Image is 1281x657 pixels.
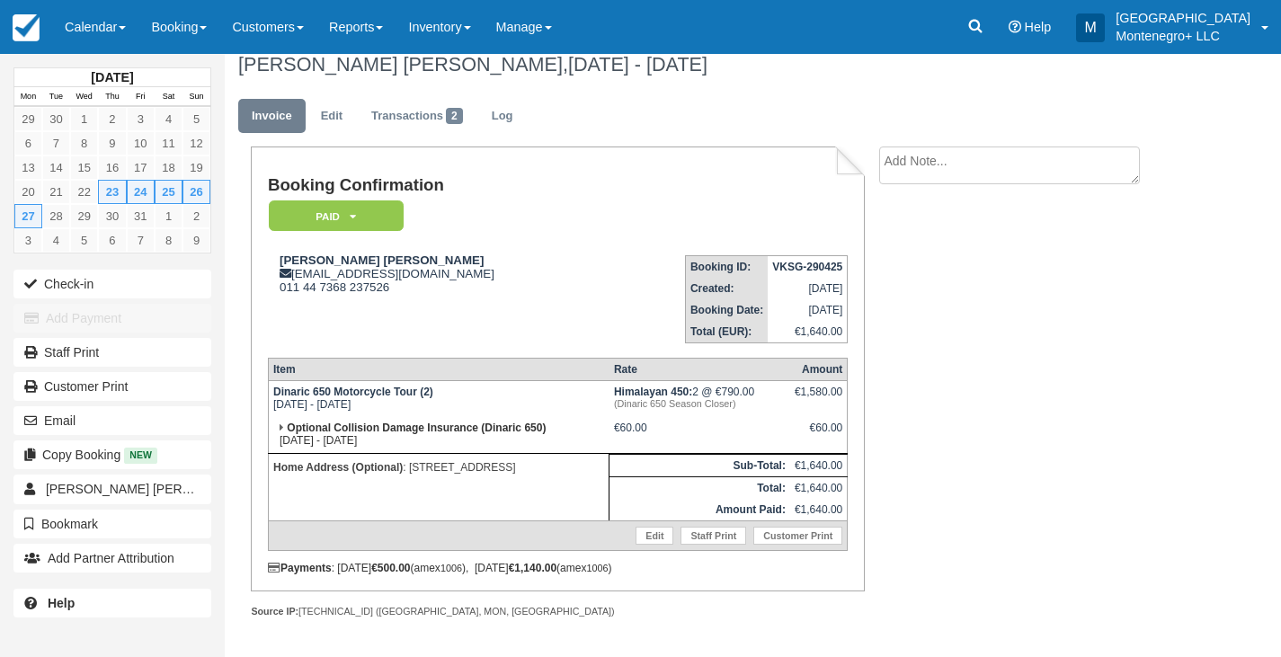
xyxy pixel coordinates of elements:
[155,228,182,253] a: 8
[13,304,211,333] button: Add Payment
[609,477,790,500] th: Total:
[98,87,126,107] th: Thu
[127,228,155,253] a: 7
[685,278,768,299] th: Created:
[14,180,42,204] a: 20
[182,180,210,204] a: 26
[182,204,210,228] a: 2
[609,499,790,521] th: Amount Paid:
[48,596,75,610] b: Help
[13,406,211,435] button: Email
[70,204,98,228] a: 29
[609,417,790,454] td: €60.00
[127,131,155,155] a: 10
[307,99,356,134] a: Edit
[14,228,42,253] a: 3
[371,562,410,574] strong: €500.00
[795,386,842,413] div: €1,580.00
[42,107,70,131] a: 30
[273,461,403,474] strong: Home Address (Optional)
[70,155,98,180] a: 15
[155,155,182,180] a: 18
[1116,27,1250,45] p: Montenegro+ LLC
[127,107,155,131] a: 3
[636,527,673,545] a: Edit
[42,228,70,253] a: 4
[13,372,211,401] a: Customer Print
[268,253,605,294] div: [EMAIL_ADDRESS][DOMAIN_NAME] 011 44 7368 237526
[98,204,126,228] a: 30
[98,180,126,204] a: 23
[13,440,211,469] button: Copy Booking New
[182,131,210,155] a: 12
[14,131,42,155] a: 6
[268,381,609,418] td: [DATE] - [DATE]
[768,299,848,321] td: [DATE]
[238,54,1172,75] h1: [PERSON_NAME] [PERSON_NAME],
[685,256,768,279] th: Booking ID:
[46,482,256,496] span: [PERSON_NAME] [PERSON_NAME]
[251,605,865,618] div: [TECHNICAL_ID] ([GEOGRAPHIC_DATA], MON, [GEOGRAPHIC_DATA])
[182,87,210,107] th: Sun
[681,527,746,545] a: Staff Print
[98,228,126,253] a: 6
[772,261,842,273] strong: VKSG-290425
[155,131,182,155] a: 11
[790,359,848,381] th: Amount
[13,544,211,573] button: Add Partner Attribution
[614,386,692,398] strong: Himalayan 450
[13,270,211,298] button: Check-in
[127,155,155,180] a: 17
[287,422,546,434] strong: Optional Collision Damage Insurance (Dinaric 650)
[98,131,126,155] a: 9
[268,562,848,574] div: : [DATE] (amex ), [DATE] (amex )
[509,562,556,574] strong: €1,140.00
[609,359,790,381] th: Rate
[1009,21,1021,33] i: Help
[182,155,210,180] a: 19
[586,563,608,573] small: 1006
[13,338,211,367] a: Staff Print
[358,99,476,134] a: Transactions2
[795,422,842,448] div: €60.00
[127,87,155,107] th: Fri
[268,359,609,381] th: Item
[14,204,42,228] a: 27
[280,253,484,267] strong: [PERSON_NAME] [PERSON_NAME]
[269,200,404,232] em: Paid
[268,176,605,195] h1: Booking Confirmation
[790,477,848,500] td: €1,640.00
[790,455,848,477] td: €1,640.00
[14,87,42,107] th: Mon
[268,562,332,574] strong: Payments
[182,228,210,253] a: 9
[182,107,210,131] a: 5
[268,200,397,233] a: Paid
[42,204,70,228] a: 28
[98,107,126,131] a: 2
[790,499,848,521] td: €1,640.00
[13,475,211,503] a: [PERSON_NAME] [PERSON_NAME]
[42,87,70,107] th: Tue
[238,99,306,134] a: Invoice
[13,510,211,538] button: Bookmark
[251,606,298,617] strong: Source IP:
[753,527,842,545] a: Customer Print
[1025,20,1052,34] span: Help
[609,381,790,418] td: 2 @ €790.00
[1116,9,1250,27] p: [GEOGRAPHIC_DATA]
[127,180,155,204] a: 24
[446,108,463,124] span: 2
[1076,13,1105,42] div: M
[768,278,848,299] td: [DATE]
[70,228,98,253] a: 5
[768,321,848,343] td: €1,640.00
[685,299,768,321] th: Booking Date:
[614,398,786,409] em: (Dinaric 650 Season Closer)
[685,321,768,343] th: Total (EUR):
[568,53,707,75] span: [DATE] - [DATE]
[127,204,155,228] a: 31
[42,155,70,180] a: 14
[42,131,70,155] a: 7
[13,14,40,41] img: checkfront-main-nav-mini-logo.png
